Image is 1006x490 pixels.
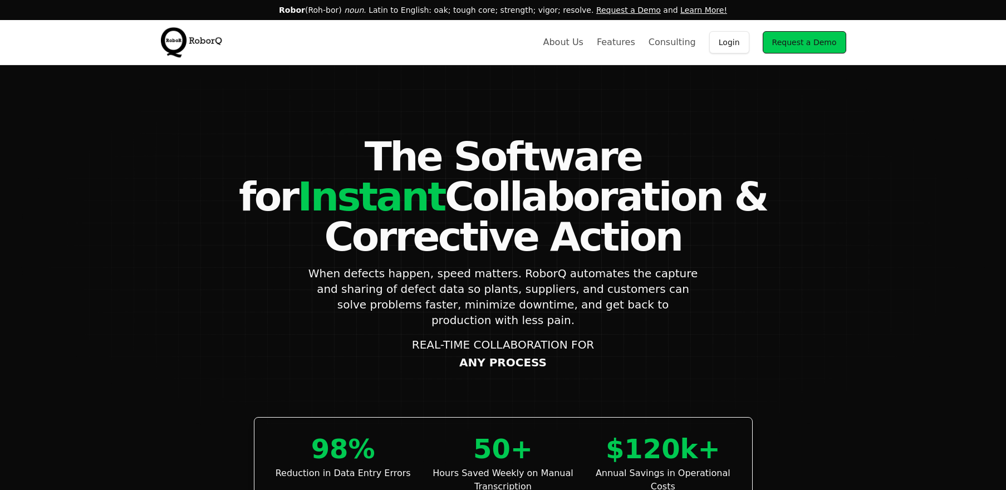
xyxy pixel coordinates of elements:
p: 50+ [432,435,574,462]
p: When defects happen, speed matters. RoborQ automates the capture and sharing of defect data so pl... [308,266,698,328]
a: Learn More! [680,6,727,14]
a: About Us [543,36,583,49]
a: Request a Demo [596,6,661,14]
p: 98% [272,435,414,462]
a: Login [709,31,749,53]
p: (Roh-bor) . Latin to English: oak; tough core; strength; vigor; resolve. and [13,4,993,16]
span: Instant [298,173,445,220]
h1: The Software for Collaboration & Corrective Action [160,136,846,257]
a: Features [597,36,635,49]
p: $120k+ [592,435,734,462]
a: Consulting [649,36,696,49]
img: RoborQ Inc. Logo [160,26,227,59]
span: Robor [279,6,305,14]
p: Reduction in Data Entry Errors [272,467,414,480]
em: noun [344,6,364,14]
span: REAL-TIME COLLABORATION FOR [412,337,595,352]
a: Request a Demo [763,31,846,53]
span: ANY PROCESS [459,356,547,369]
